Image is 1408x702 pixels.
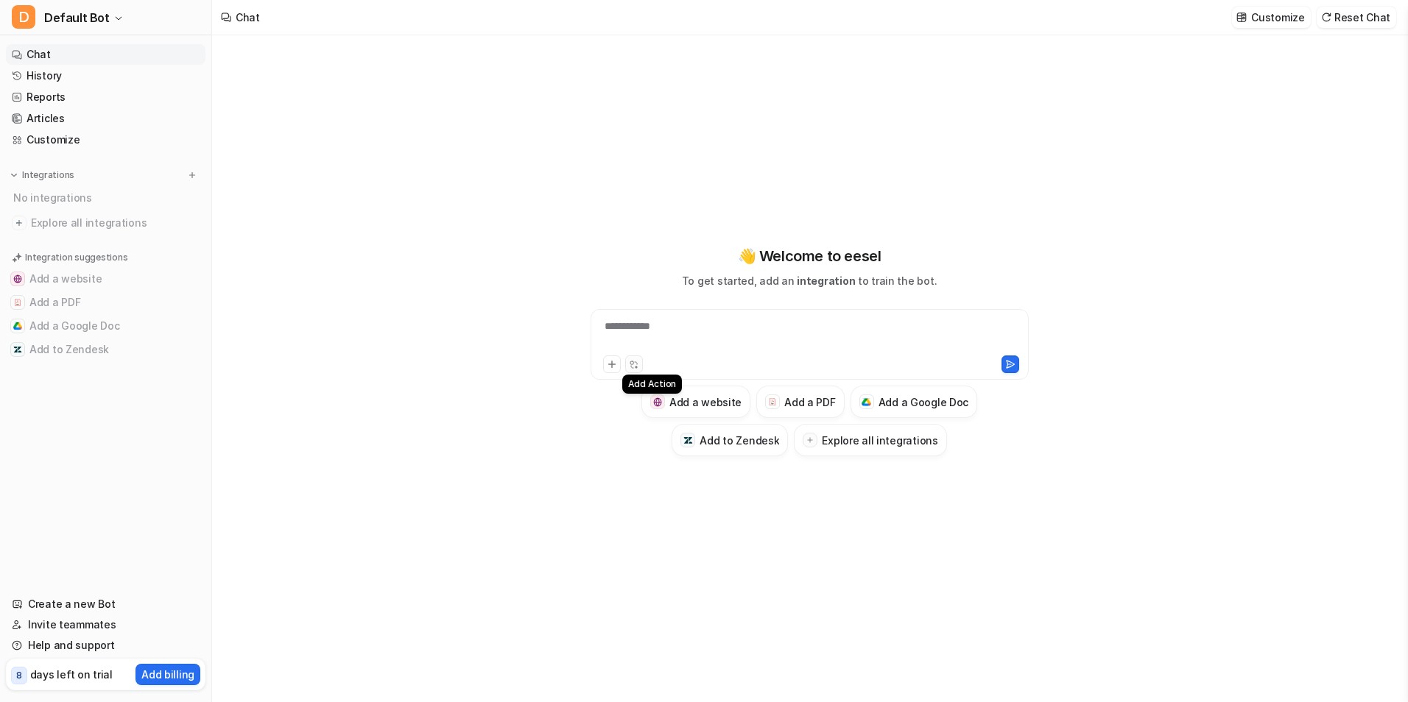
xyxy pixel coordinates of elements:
img: Add a Google Doc [862,398,871,407]
span: D [12,5,35,29]
p: 8 [16,669,22,682]
p: Add billing [141,667,194,682]
a: Reports [6,87,205,107]
img: Add a PDF [768,397,778,406]
a: Customize [6,130,205,150]
h3: Explore all integrations [822,433,937,448]
span: integration [797,274,855,287]
img: Add a website [13,274,22,283]
p: Integrations [22,169,74,181]
p: Customize [1251,10,1304,25]
button: Add to ZendeskAdd to Zendesk [6,338,205,361]
img: explore all integrations [12,216,27,230]
img: expand menu [9,170,19,180]
button: Add a PDFAdd a PDF [6,291,205,314]
button: Add a Google DocAdd a Google Doc [851,386,978,418]
a: History [6,65,205,86]
img: Add a website [653,397,663,407]
img: reset [1321,12,1331,23]
button: Customize [1232,7,1310,28]
a: Help and support [6,635,205,656]
button: Reset Chat [1317,7,1396,28]
div: Add Action [622,375,683,394]
span: Explore all integrations [31,211,200,235]
a: Explore all integrations [6,213,205,233]
a: Articles [6,108,205,129]
img: menu_add.svg [187,170,197,180]
button: Add a websiteAdd a website [641,386,750,418]
a: Invite teammates [6,614,205,635]
h3: Add to Zendesk [700,433,779,448]
p: To get started, add an to train the bot. [682,273,937,288]
button: Add a PDFAdd a PDF [756,386,844,418]
img: Add to Zendesk [13,345,22,354]
button: Add billing [135,664,200,685]
img: Add a PDF [13,298,22,307]
button: Add a websiteAdd a website [6,267,205,291]
p: 👋 Welcome to eesel [738,245,881,267]
a: Create a new Bot [6,594,205,614]
h3: Add a Google Doc [879,394,969,410]
h3: Add a PDF [784,394,835,410]
img: Add to Zendesk [683,436,693,445]
img: Add a Google Doc [13,322,22,330]
p: Integration suggestions [25,251,127,264]
button: Add a Google DocAdd a Google Doc [6,314,205,338]
img: customize [1236,12,1247,23]
button: Explore all integrations [794,424,946,456]
button: Integrations [6,168,79,182]
span: Default Bot [44,7,110,28]
h3: Add a website [669,394,742,410]
div: No integrations [9,185,205,210]
button: Add to ZendeskAdd to Zendesk [672,424,788,456]
div: Chat [236,10,260,25]
p: days left on trial [30,667,113,682]
a: Chat [6,44,205,65]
